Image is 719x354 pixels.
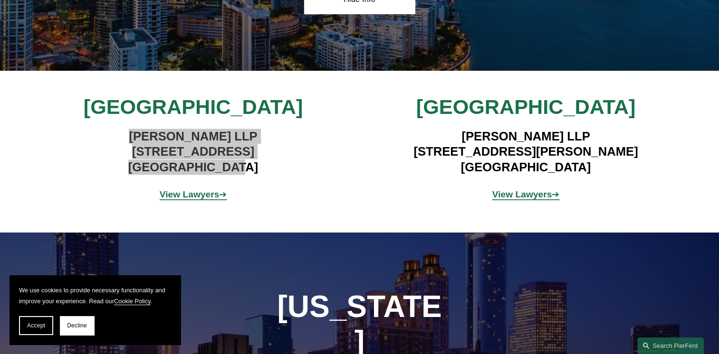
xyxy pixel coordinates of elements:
[160,189,227,199] a: View Lawyers➔
[67,322,87,329] span: Decline
[84,95,303,118] span: [GEOGRAPHIC_DATA]
[160,189,220,199] strong: View Lawyers
[160,189,227,199] span: ➔
[114,298,151,305] a: Cookie Policy
[492,189,560,199] span: ➔
[10,275,181,345] section: Cookie banner
[19,316,53,335] button: Accept
[387,129,664,175] h4: [PERSON_NAME] LLP [STREET_ADDRESS][PERSON_NAME] [GEOGRAPHIC_DATA]
[55,129,332,175] h4: [PERSON_NAME] LLP [STREET_ADDRESS] [GEOGRAPHIC_DATA]
[492,189,560,199] a: View Lawyers➔
[637,337,704,354] a: Search this site
[27,322,45,329] span: Accept
[416,95,635,118] span: [GEOGRAPHIC_DATA]
[492,189,552,199] strong: View Lawyers
[19,285,171,307] p: We use cookies to provide necessary functionality and improve your experience. Read our .
[60,316,94,335] button: Decline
